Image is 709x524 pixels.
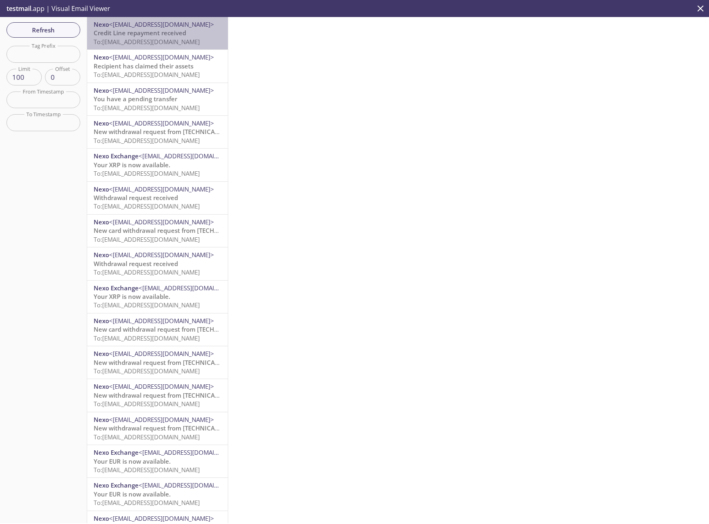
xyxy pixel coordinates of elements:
div: Nexo Exchange<[EMAIL_ADDRESS][DOMAIN_NAME]>Your EUR is now available.To:[EMAIL_ADDRESS][DOMAIN_NAME] [87,445,228,477]
span: To: [EMAIL_ADDRESS][DOMAIN_NAME] [94,104,200,112]
span: <[EMAIL_ADDRESS][DOMAIN_NAME]> [109,218,214,226]
span: To: [EMAIL_ADDRESS][DOMAIN_NAME] [94,268,200,276]
div: Nexo<[EMAIL_ADDRESS][DOMAIN_NAME]>New withdrawal request from [TECHNICAL_ID] - [DATE] 08:33:28 (C... [87,412,228,445]
span: <[EMAIL_ADDRESS][DOMAIN_NAME]> [139,284,244,292]
span: Nexo [94,53,109,61]
span: <[EMAIL_ADDRESS][DOMAIN_NAME]> [109,185,214,193]
span: Nexo [94,20,109,28]
span: <[EMAIL_ADDRESS][DOMAIN_NAME]> [109,119,214,127]
span: Nexo [94,317,109,325]
span: <[EMAIL_ADDRESS][DOMAIN_NAME]> [109,53,214,61]
span: New withdrawal request from [TECHNICAL_ID] - [DATE] 08:33:56 (CET) [94,358,296,366]
span: Nexo [94,514,109,522]
span: Nexo [94,119,109,127]
span: To: [EMAIL_ADDRESS][DOMAIN_NAME] [94,498,200,507]
div: Nexo<[EMAIL_ADDRESS][DOMAIN_NAME]>New card withdrawal request from [TECHNICAL_ID] - [DATE] 08:34:... [87,215,228,247]
span: <[EMAIL_ADDRESS][DOMAIN_NAME]> [109,251,214,259]
span: Nexo [94,382,109,390]
span: New card withdrawal request from [TECHNICAL_ID] - [DATE] 08:34:02 (CET) [94,325,311,333]
span: Your XRP is now available. [94,161,170,169]
span: Nexo [94,251,109,259]
span: <[EMAIL_ADDRESS][DOMAIN_NAME]> [109,20,214,28]
span: Nexo Exchange [94,152,139,160]
div: Nexo<[EMAIL_ADDRESS][DOMAIN_NAME]>New withdrawal request from [TECHNICAL_ID] - (CET)To:[EMAIL_ADD... [87,116,228,148]
span: Recipient has claimed their assets [94,62,193,70]
span: To: [EMAIL_ADDRESS][DOMAIN_NAME] [94,400,200,408]
span: To: [EMAIL_ADDRESS][DOMAIN_NAME] [94,367,200,375]
span: New withdrawal request from [TECHNICAL_ID] - [DATE] 08:33:28 (CET) [94,424,296,432]
span: To: [EMAIL_ADDRESS][DOMAIN_NAME] [94,202,200,210]
span: Nexo Exchange [94,284,139,292]
span: New card withdrawal request from [TECHNICAL_ID] - [DATE] 08:34:23 (CET) [94,226,311,234]
div: Nexo<[EMAIL_ADDRESS][DOMAIN_NAME]>New withdrawal request from [TECHNICAL_ID] - [DATE] 08:33:56 (C... [87,346,228,379]
span: To: [EMAIL_ADDRESS][DOMAIN_NAME] [94,70,200,79]
span: <[EMAIL_ADDRESS][DOMAIN_NAME]> [109,415,214,424]
span: Your EUR is now available. [94,490,171,498]
span: Nexo [94,86,109,94]
span: <[EMAIL_ADDRESS][DOMAIN_NAME]> [139,152,244,160]
span: Your EUR is now available. [94,457,171,465]
span: Nexo [94,185,109,193]
span: Nexo Exchange [94,448,139,456]
div: Nexo<[EMAIL_ADDRESS][DOMAIN_NAME]>Recipient has claimed their assetsTo:[EMAIL_ADDRESS][DOMAIN_NAME] [87,50,228,82]
span: <[EMAIL_ADDRESS][DOMAIN_NAME]> [139,448,244,456]
span: To: [EMAIL_ADDRESS][DOMAIN_NAME] [94,433,200,441]
span: New withdrawal request from [TECHNICAL_ID] - (CET) [94,391,249,399]
div: Nexo Exchange<[EMAIL_ADDRESS][DOMAIN_NAME]>Your XRP is now available.To:[EMAIL_ADDRESS][DOMAIN_NAME] [87,281,228,313]
span: Refresh [13,25,74,35]
span: To: [EMAIL_ADDRESS][DOMAIN_NAME] [94,38,200,46]
span: Nexo [94,349,109,358]
div: Nexo<[EMAIL_ADDRESS][DOMAIN_NAME]>Withdrawal request receivedTo:[EMAIL_ADDRESS][DOMAIN_NAME] [87,182,228,214]
span: testmail [6,4,31,13]
span: <[EMAIL_ADDRESS][DOMAIN_NAME]> [109,514,214,522]
div: Nexo<[EMAIL_ADDRESS][DOMAIN_NAME]>New withdrawal request from [TECHNICAL_ID] - (CET)To:[EMAIL_ADD... [87,379,228,411]
span: Credit Line repayment received [94,29,186,37]
span: To: [EMAIL_ADDRESS][DOMAIN_NAME] [94,235,200,243]
span: To: [EMAIL_ADDRESS][DOMAIN_NAME] [94,334,200,342]
span: To: [EMAIL_ADDRESS][DOMAIN_NAME] [94,169,200,177]
div: Nexo<[EMAIL_ADDRESS][DOMAIN_NAME]>Withdrawal request receivedTo:[EMAIL_ADDRESS][DOMAIN_NAME] [87,247,228,280]
div: Nexo Exchange<[EMAIL_ADDRESS][DOMAIN_NAME]>Your XRP is now available.To:[EMAIL_ADDRESS][DOMAIN_NAME] [87,149,228,181]
span: Nexo Exchange [94,481,139,489]
span: To: [EMAIL_ADDRESS][DOMAIN_NAME] [94,136,200,145]
span: You have a pending transfer [94,95,177,103]
span: <[EMAIL_ADDRESS][DOMAIN_NAME]> [109,317,214,325]
div: Nexo<[EMAIL_ADDRESS][DOMAIN_NAME]>New card withdrawal request from [TECHNICAL_ID] - [DATE] 08:34:... [87,313,228,346]
span: Withdrawal request received [94,260,178,268]
span: <[EMAIL_ADDRESS][DOMAIN_NAME]> [109,382,214,390]
span: <[EMAIL_ADDRESS][DOMAIN_NAME]> [109,349,214,358]
span: To: [EMAIL_ADDRESS][DOMAIN_NAME] [94,466,200,474]
div: Nexo<[EMAIL_ADDRESS][DOMAIN_NAME]>You have a pending transferTo:[EMAIL_ADDRESS][DOMAIN_NAME] [87,83,228,115]
div: Nexo<[EMAIL_ADDRESS][DOMAIN_NAME]>Credit Line repayment receivedTo:[EMAIL_ADDRESS][DOMAIN_NAME] [87,17,228,49]
span: Nexo [94,415,109,424]
button: Refresh [6,22,80,38]
span: To: [EMAIL_ADDRESS][DOMAIN_NAME] [94,301,200,309]
span: <[EMAIL_ADDRESS][DOMAIN_NAME]> [109,86,214,94]
span: Your XRP is now available. [94,292,170,300]
div: Nexo Exchange<[EMAIL_ADDRESS][DOMAIN_NAME]>Your EUR is now available.To:[EMAIL_ADDRESS][DOMAIN_NAME] [87,478,228,510]
span: New withdrawal request from [TECHNICAL_ID] - (CET) [94,128,249,136]
span: Withdrawal request received [94,194,178,202]
span: Nexo [94,218,109,226]
span: <[EMAIL_ADDRESS][DOMAIN_NAME]> [139,481,244,489]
